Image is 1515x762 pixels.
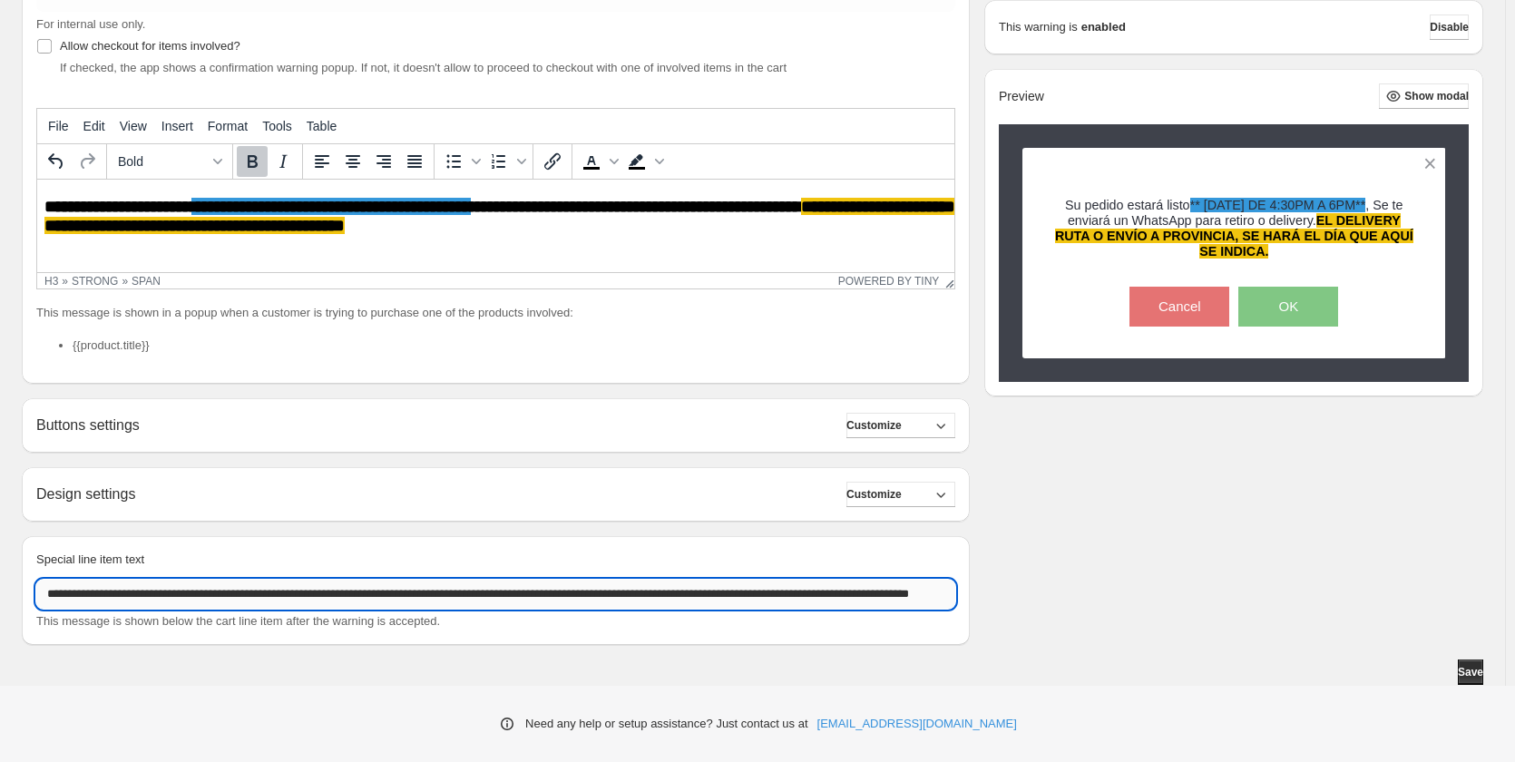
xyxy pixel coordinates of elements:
span: For internal use only. [36,17,145,31]
div: strong [72,275,118,288]
span: If checked, the app shows a confirmation warning popup. If not, it doesn't allow to proceed to ch... [60,61,787,74]
button: Redo [72,146,103,177]
span: File [48,119,69,133]
button: Align center [337,146,368,177]
button: Align right [368,146,399,177]
span: Insert [161,119,193,133]
a: [EMAIL_ADDRESS][DOMAIN_NAME] [817,715,1017,733]
button: Italic [268,146,298,177]
h2: Design settings [36,485,135,503]
button: Justify [399,146,430,177]
button: Show modal [1379,83,1469,109]
span: View [120,119,147,133]
div: » [62,275,68,288]
button: Customize [846,482,955,507]
span: Customize [846,418,902,433]
span: EL DELIVERY RUTA O ENVÍO A PROVINCIA, SE HARÁ EL DÍA QUE AQUÍ SE INDICA. [1055,213,1413,259]
div: Background color [621,146,667,177]
button: Save [1458,659,1483,685]
strong: enabled [1081,18,1126,36]
span: Special line item text [36,552,144,566]
p: This message is shown in a popup when a customer is trying to purchase one of the products involved: [36,304,955,322]
span: Show modal [1404,89,1469,103]
div: h3 [44,275,58,288]
p: This warning is [999,18,1078,36]
h2: Preview [999,89,1044,104]
span: Edit [83,119,105,133]
span: Bold [118,154,207,169]
button: Bold [237,146,268,177]
iframe: Rich Text Area [37,180,954,272]
a: Powered by Tiny [838,275,940,288]
span: Format [208,119,248,133]
button: Insert/edit link [537,146,568,177]
div: Bullet list [438,146,484,177]
div: » [122,275,128,288]
div: Resize [939,273,954,288]
div: Numbered list [484,146,529,177]
span: Save [1458,665,1483,679]
button: OK [1238,287,1338,327]
div: span [132,275,161,288]
div: Text color [576,146,621,177]
span: This message is shown below the cart line item after the warning is accepted. [36,614,440,628]
h3: Su pedido estará listo , Se te enviará un WhatsApp para retiro o delivery. [1054,198,1414,260]
span: Tools [262,119,292,133]
button: Formats [111,146,229,177]
button: Customize [846,413,955,438]
button: Cancel [1129,287,1229,327]
span: Disable [1430,20,1469,34]
span: ** [DATE] DE 4:30PM A 6PM** [1190,198,1366,212]
span: Table [307,119,337,133]
li: {{product.title}} [73,337,955,355]
button: Disable [1430,15,1469,40]
span: Customize [846,487,902,502]
button: Align left [307,146,337,177]
span: Allow checkout for items involved? [60,39,240,53]
h2: Buttons settings [36,416,140,434]
button: Undo [41,146,72,177]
